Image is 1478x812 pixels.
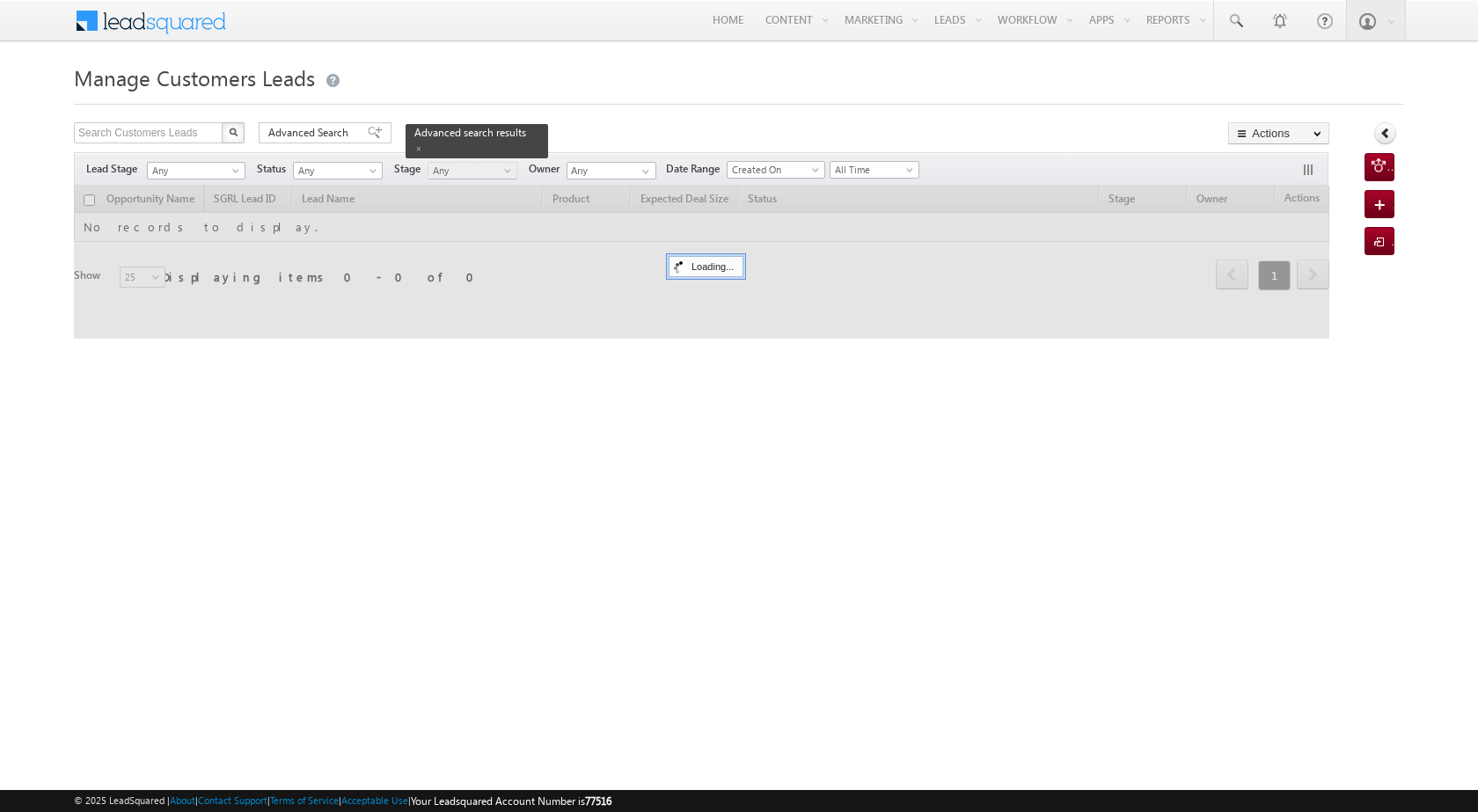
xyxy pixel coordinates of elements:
a: All Time [830,161,919,179]
a: About [170,794,195,806]
span: Advanced Search [268,125,354,141]
span: Created On [728,162,819,178]
a: Terms of Service [270,794,339,806]
a: Show All Items [633,163,655,180]
span: Owner [529,161,567,177]
span: Manage Customers Leads [74,63,315,91]
span: Date Range [666,161,727,177]
span: Any [294,163,377,179]
a: Any [428,162,517,179]
a: Acceptable Use [341,794,408,806]
span: Lead Stage [86,161,144,177]
a: Contact Support [198,794,267,806]
span: 77516 [585,794,611,808]
img: Search [229,128,238,136]
span: © 2025 LeadSquared | | | | | [74,793,611,809]
span: Stage [394,161,428,177]
a: Any [147,162,245,179]
span: Any [428,163,512,179]
a: Any [293,162,383,179]
span: Your Leadsquared Account Number is [411,794,611,808]
a: Created On [727,161,825,179]
span: Status [257,161,293,177]
span: Advanced search results [414,126,526,139]
span: Any [148,163,239,179]
input: Type to Search [567,162,656,179]
button: Actions [1228,122,1329,144]
div: Loading... [669,256,743,277]
span: All Time [830,162,914,178]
